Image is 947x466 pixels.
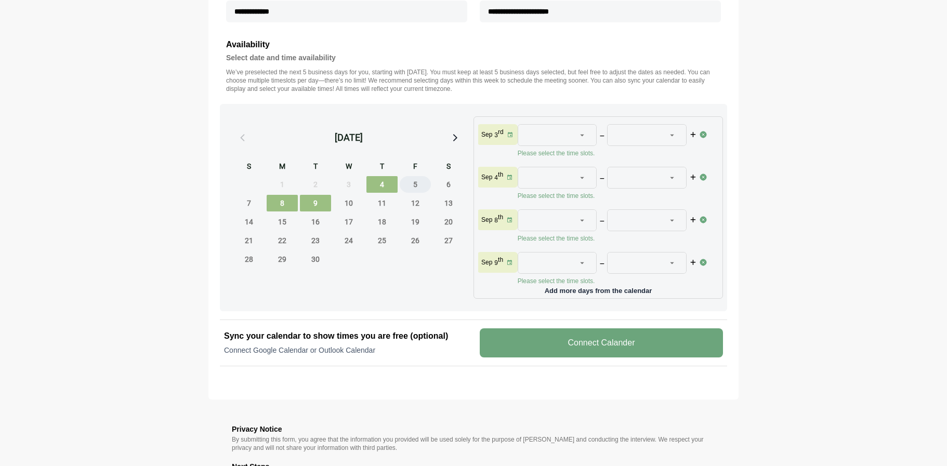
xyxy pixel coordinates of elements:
[335,130,363,145] div: [DATE]
[232,435,715,452] p: By submitting this form, you agree that the information you provided will be used solely for the ...
[233,161,265,174] div: S
[480,328,723,357] v-button: Connect Calander
[498,256,503,263] sup: th
[300,232,331,249] span: Tuesday, September 23, 2025
[233,195,265,211] span: Sunday, September 7, 2025
[498,214,503,221] sup: th
[400,161,431,174] div: F
[333,195,364,211] span: Wednesday, September 10, 2025
[494,174,498,181] strong: 4
[226,51,721,64] h4: Select date and time availability
[224,330,467,342] h2: Sync your calendar to show times you are free (optional)
[518,277,700,285] p: Please select the time slots.
[498,128,504,136] sup: rd
[267,161,298,174] div: M
[481,173,492,181] p: Sep
[226,68,721,93] p: We’ve preselected the next 5 business days for you, starting with [DATE]. You must keep at least ...
[433,195,464,211] span: Saturday, September 13, 2025
[400,214,431,230] span: Friday, September 19, 2025
[300,176,331,193] span: Tuesday, September 2, 2025
[233,251,265,268] span: Sunday, September 28, 2025
[498,171,503,178] sup: th
[267,214,298,230] span: Monday, September 15, 2025
[333,161,364,174] div: W
[300,251,331,268] span: Tuesday, September 30, 2025
[300,161,331,174] div: T
[267,176,298,193] span: Monday, September 1, 2025
[494,131,498,139] strong: 3
[300,195,331,211] span: Tuesday, September 9, 2025
[366,214,398,230] span: Thursday, September 18, 2025
[494,259,498,267] strong: 9
[233,232,265,249] span: Sunday, September 21, 2025
[226,38,721,51] h3: Availability
[433,214,464,230] span: Saturday, September 20, 2025
[433,161,464,174] div: S
[267,232,298,249] span: Monday, September 22, 2025
[518,192,700,200] p: Please select the time slots.
[366,232,398,249] span: Thursday, September 25, 2025
[232,423,715,435] h3: Privacy Notice
[481,130,492,139] p: Sep
[433,176,464,193] span: Saturday, September 6, 2025
[300,214,331,230] span: Tuesday, September 16, 2025
[400,195,431,211] span: Friday, September 12, 2025
[494,217,498,224] strong: 8
[481,216,492,224] p: Sep
[267,195,298,211] span: Monday, September 8, 2025
[233,214,265,230] span: Sunday, September 14, 2025
[333,232,364,249] span: Wednesday, September 24, 2025
[400,232,431,249] span: Friday, September 26, 2025
[433,232,464,249] span: Saturday, September 27, 2025
[518,234,700,243] p: Please select the time slots.
[267,251,298,268] span: Monday, September 29, 2025
[224,345,467,355] p: Connect Google Calendar or Outlook Calendar
[518,149,700,157] p: Please select the time slots.
[366,161,398,174] div: T
[333,176,364,193] span: Wednesday, September 3, 2025
[333,214,364,230] span: Wednesday, September 17, 2025
[481,258,492,267] p: Sep
[400,176,431,193] span: Friday, September 5, 2025
[366,176,398,193] span: Thursday, September 4, 2025
[478,283,718,294] p: Add more days from the calendar
[366,195,398,211] span: Thursday, September 11, 2025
